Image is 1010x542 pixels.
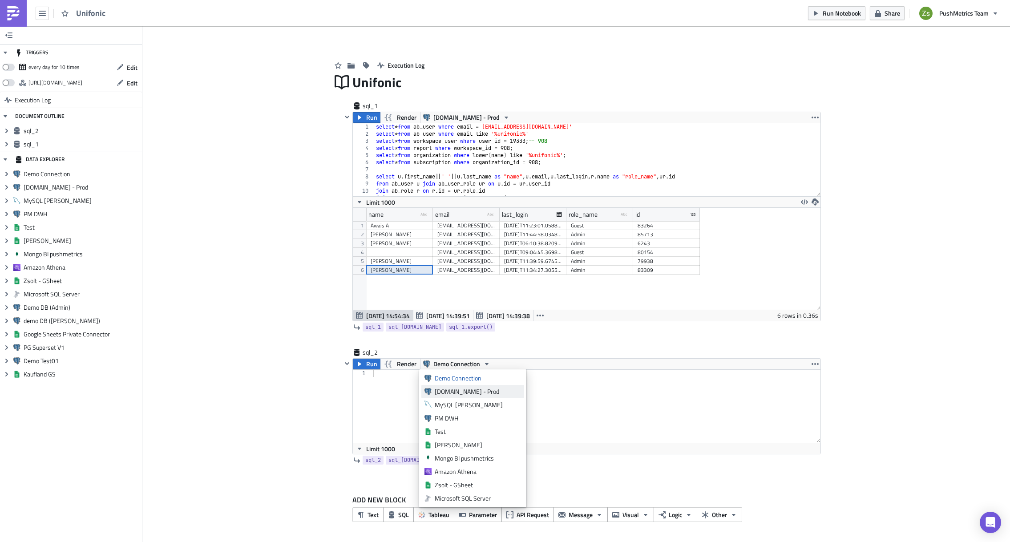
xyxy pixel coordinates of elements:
[76,8,112,18] span: Unifonic
[24,263,140,271] span: Amazon Athena
[808,6,865,20] button: Run Notebook
[386,323,444,332] a: sql_[DOMAIN_NAME]
[571,239,629,248] div: Admin
[638,221,695,230] div: 83264
[366,311,410,320] span: [DATE] 14:54:34
[15,44,48,61] div: TRIGGERS
[622,510,639,519] span: Visual
[420,359,493,369] button: Demo Connection
[638,266,695,275] div: 83309
[24,170,140,178] span: Demo Connection
[486,311,530,320] span: [DATE] 14:39:38
[426,311,470,320] span: [DATE] 14:39:51
[24,290,140,298] span: Microsoft SQL Server
[386,456,444,465] a: sql_[DOMAIN_NAME]
[24,277,140,285] span: Zsolt - GSheet
[353,166,374,173] div: 7
[437,221,495,230] div: [EMAIL_ADDRESS][DOMAIN_NAME]
[342,112,352,122] button: Hide content
[454,507,502,522] button: Parameter
[435,414,521,423] div: PM DWH
[502,208,528,221] div: last_login
[435,454,521,463] div: Mongo BI pushmetrics
[352,494,821,505] label: ADD NEW BLOCK
[24,237,140,245] span: [PERSON_NAME]
[353,159,374,166] div: 6
[571,230,629,239] div: Admin
[433,359,480,369] span: Demo Connection
[112,61,142,74] button: Edit
[24,250,140,258] span: Mongo BI pushmetrics
[469,510,497,519] span: Parameter
[24,357,140,365] span: Demo Test01
[437,230,495,239] div: [EMAIL_ADDRESS][DOMAIN_NAME]
[504,248,562,257] div: [DATE]T09:04:45.369831
[553,507,608,522] button: Message
[980,512,1001,533] div: Open Intercom Messenger
[342,358,352,369] button: Hide content
[28,76,82,89] div: https://pushmetrics.io/api/v1/report/ZdLn17Nr5V/webhook?token=cb5e5eb7795345a68f82eca806848cd1
[437,257,495,266] div: [EMAIL_ADDRESS][DOMAIN_NAME]
[435,427,521,436] div: Test
[353,187,374,194] div: 10
[388,456,441,465] span: sql_[DOMAIN_NAME]
[638,248,695,257] div: 80154
[420,112,513,123] button: [DOMAIN_NAME] - Prod
[363,101,398,110] span: sql_1
[697,507,742,522] button: Other
[504,221,562,230] div: [DATE]T11:23:01.058886
[365,323,381,332] span: sql_1
[353,130,374,138] div: 2
[353,197,398,207] button: Limit 1000
[607,507,654,522] button: Visual
[885,8,900,18] span: Share
[353,145,374,152] div: 4
[501,507,554,522] button: API Request
[371,230,428,239] div: [PERSON_NAME]
[366,198,395,207] span: Limit 1000
[638,257,695,266] div: 79938
[365,456,381,465] span: sql_2
[353,152,374,159] div: 5
[366,359,377,369] span: Run
[24,317,140,325] span: demo DB ([PERSON_NAME])
[398,510,409,519] span: SQL
[569,510,593,519] span: Message
[435,481,521,489] div: Zsolt - GSheet
[352,507,384,522] button: Text
[435,387,521,396] div: [DOMAIN_NAME] - Prod
[638,230,695,239] div: 85713
[517,510,549,519] span: API Request
[371,221,428,230] div: Awais A
[777,310,818,321] div: 6 rows in 0.36s
[435,441,521,449] div: [PERSON_NAME]
[24,210,140,218] span: PM DWH
[363,348,398,357] span: sql_2
[368,510,379,519] span: Text
[571,248,629,257] div: Guest
[353,370,371,377] div: 1
[353,138,374,145] div: 3
[669,510,682,519] span: Logic
[24,303,140,311] span: Demo DB (Admin)
[380,112,420,123] button: Render
[712,510,727,519] span: Other
[373,58,429,72] button: Execution Log
[366,112,377,123] span: Run
[353,180,374,187] div: 9
[352,74,402,91] span: Unifonic
[433,112,500,123] span: [DOMAIN_NAME] - Prod
[6,6,20,20] img: PushMetrics
[437,248,495,257] div: [EMAIL_ADDRESS][DOMAIN_NAME]
[654,507,697,522] button: Logic
[388,323,441,332] span: sql_[DOMAIN_NAME]
[363,456,384,465] a: sql_2
[435,374,521,383] div: Demo Connection
[127,63,137,72] span: Edit
[24,370,140,378] span: Kaufland GS
[635,208,640,221] div: id
[24,140,140,148] span: sql_1
[446,323,495,332] a: sql_1.export()
[28,61,80,74] div: every day for 10 times
[914,4,1003,23] button: PushMetrics Team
